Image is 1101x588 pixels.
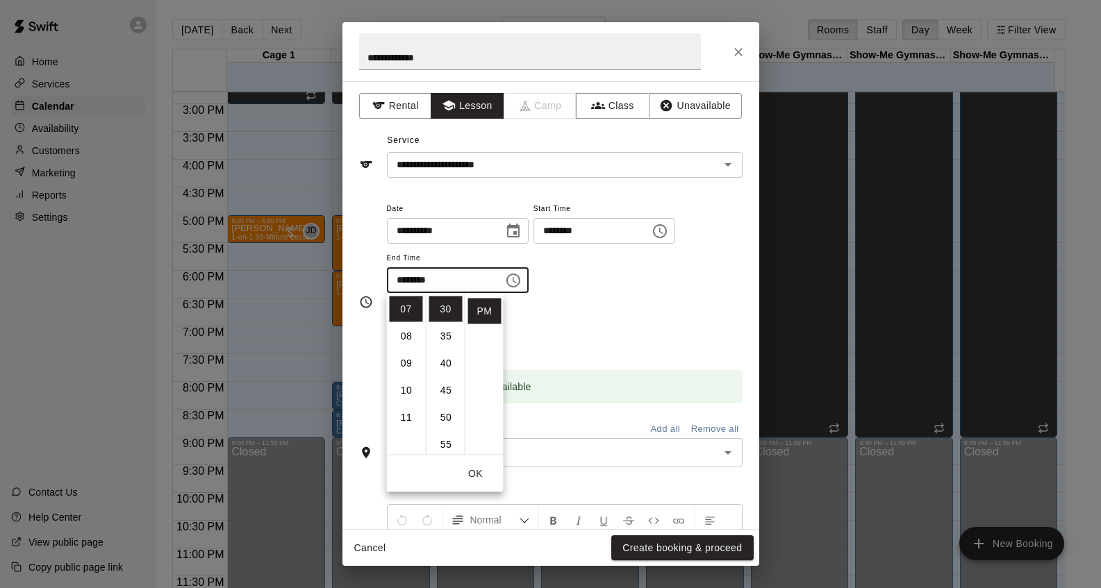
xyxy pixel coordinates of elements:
[390,351,423,376] li: 9 hours
[431,93,504,119] button: Lesson
[667,507,690,532] button: Insert Link
[429,324,463,349] li: 35 minutes
[359,446,373,460] svg: Rooms
[390,378,423,403] li: 10 hours
[429,405,463,430] li: 50 minutes
[718,155,738,174] button: Open
[454,461,498,487] button: OK
[542,507,565,532] button: Format Bold
[390,405,423,430] li: 11 hours
[429,378,463,403] li: 45 minutes
[576,93,649,119] button: Class
[504,93,577,119] span: Camps can only be created in the Services page
[649,93,742,119] button: Unavailable
[387,135,420,145] span: Service
[390,507,414,532] button: Undo
[359,295,373,309] svg: Timing
[387,200,529,219] span: Date
[499,267,527,294] button: Choose time, selected time is 7:30 PM
[348,535,392,561] button: Cancel
[688,419,743,440] button: Remove all
[718,443,738,462] button: Open
[567,507,590,532] button: Format Italics
[359,93,432,119] button: Rental
[445,507,536,532] button: Formatting Options
[415,507,439,532] button: Redo
[499,217,527,245] button: Choose date, selected date is Oct 9, 2025
[726,40,751,65] button: Close
[429,351,463,376] li: 40 minutes
[698,507,722,532] button: Left Align
[429,432,463,457] li: 55 minutes
[390,296,423,322] li: 7 hours
[643,419,688,440] button: Add all
[387,249,529,268] span: End Time
[470,513,519,527] span: Normal
[533,200,675,219] span: Start Time
[387,294,426,455] ul: Select hours
[617,507,640,532] button: Format Strikethrough
[465,294,504,455] ul: Select meridiem
[359,158,373,171] svg: Service
[387,478,742,501] span: Notes
[429,296,463,322] li: 30 minutes
[468,299,502,324] li: PM
[642,507,665,532] button: Insert Code
[646,217,674,245] button: Choose time, selected time is 6:30 PM
[426,294,465,455] ul: Select minutes
[592,507,615,532] button: Format Underline
[390,324,423,349] li: 8 hours
[611,535,753,561] button: Create booking & proceed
